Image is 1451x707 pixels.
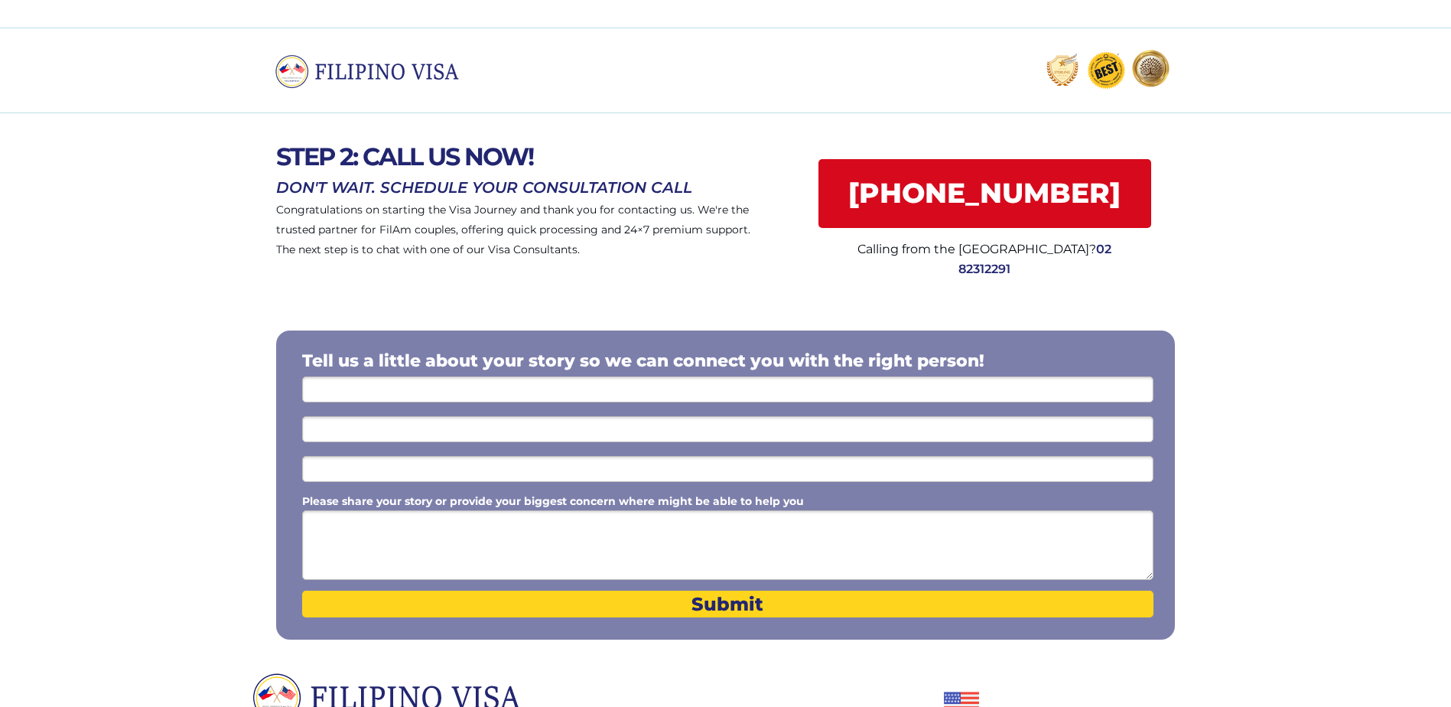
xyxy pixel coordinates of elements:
[302,591,1153,617] button: Submit
[818,159,1151,228] a: [PHONE_NUMBER]
[857,242,1096,256] span: Calling from the [GEOGRAPHIC_DATA]?
[276,178,692,197] span: DON'T WAIT. SCHEDULE YOUR CONSULTATION CALL
[302,494,804,508] span: Please share your story or provide your biggest concern where might be able to help you
[818,177,1151,210] span: [PHONE_NUMBER]
[276,203,750,256] span: Congratulations on starting the Visa Journey and thank you for contacting us. We're the trusted p...
[302,593,1153,615] span: Submit
[276,142,533,171] span: STEP 2: CALL US NOW!
[302,350,984,371] span: Tell us a little about your story so we can connect you with the right person!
